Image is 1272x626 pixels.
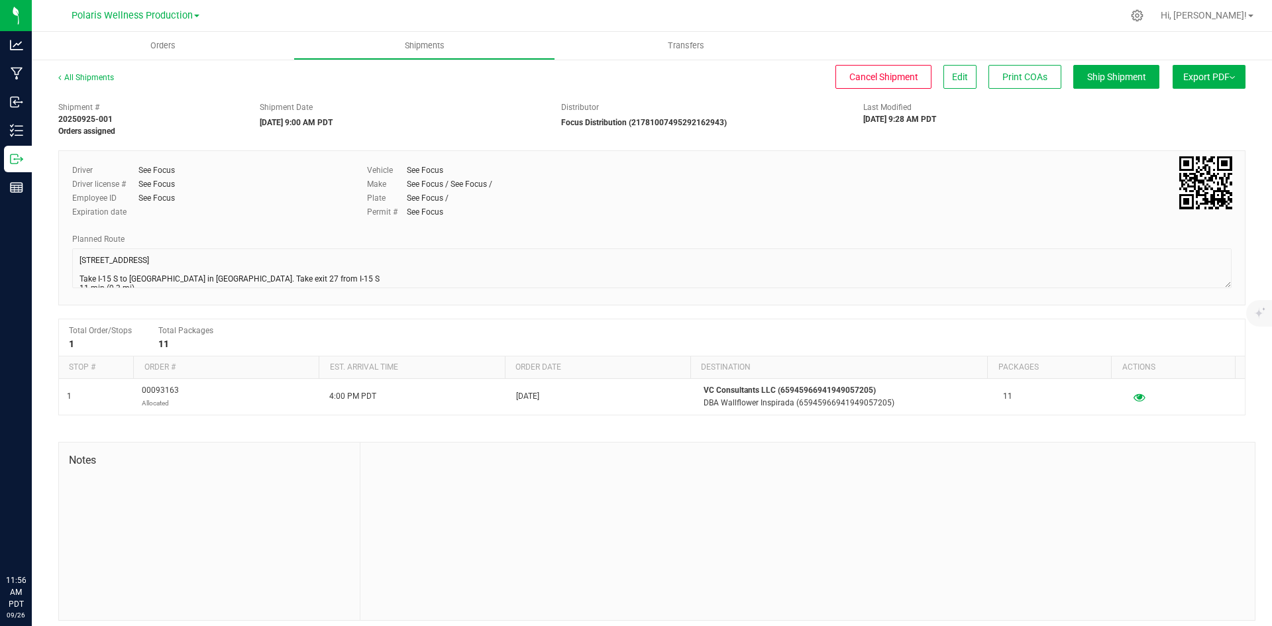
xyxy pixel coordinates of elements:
[142,397,179,409] p: Allocated
[407,192,449,204] div: See Focus /
[1179,156,1232,209] qrcode: 20250925-001
[863,115,936,124] strong: [DATE] 9:28 AM PDT
[387,40,462,52] span: Shipments
[72,164,138,176] label: Driver
[142,384,179,409] span: 00093163
[367,164,407,176] label: Vehicle
[704,397,987,409] p: DBA Wallflower Inspirada (65945966941949057205)
[132,40,193,52] span: Orders
[1161,10,1247,21] span: Hi, [PERSON_NAME]!
[367,178,407,190] label: Make
[72,206,138,218] label: Expiration date
[13,520,53,560] iframe: Resource center
[407,164,443,176] div: See Focus
[987,356,1111,379] th: Packages
[10,181,23,194] inline-svg: Reports
[72,10,193,21] span: Polaris Wellness Production
[39,518,55,534] iframe: Resource center unread badge
[10,38,23,52] inline-svg: Analytics
[516,390,539,403] span: [DATE]
[367,206,407,218] label: Permit #
[58,127,115,136] strong: Orders assigned
[1087,72,1146,82] span: Ship Shipment
[69,452,350,468] span: Notes
[1183,72,1235,82] span: Export PDF
[58,73,114,82] a: All Shipments
[1111,356,1235,379] th: Actions
[72,192,138,204] label: Employee ID
[367,192,407,204] label: Plate
[260,101,313,113] label: Shipment Date
[1173,65,1245,89] button: Export PDF
[58,101,240,113] span: Shipment #
[505,356,690,379] th: Order date
[10,124,23,137] inline-svg: Inventory
[32,32,293,60] a: Orders
[72,178,138,190] label: Driver license #
[133,356,319,379] th: Order #
[704,384,987,397] p: VC Consultants LLC (65945966941949057205)
[690,356,987,379] th: Destination
[988,65,1061,89] button: Print COAs
[10,67,23,80] inline-svg: Manufacturing
[650,40,722,52] span: Transfers
[835,65,931,89] button: Cancel Shipment
[407,178,492,190] div: See Focus / See Focus /
[6,574,26,610] p: 11:56 AM PDT
[138,192,175,204] div: See Focus
[849,72,918,82] span: Cancel Shipment
[138,178,175,190] div: See Focus
[407,206,443,218] div: See Focus
[138,164,175,176] div: See Focus
[293,32,555,60] a: Shipments
[6,610,26,620] p: 09/26
[1179,156,1232,209] img: Scan me!
[1073,65,1159,89] button: Ship Shipment
[69,326,132,335] span: Total Order/Stops
[59,356,133,379] th: Stop #
[863,101,912,113] label: Last Modified
[1129,9,1145,22] div: Manage settings
[561,118,727,127] strong: Focus Distribution (21781007495292162943)
[67,390,72,403] span: 1
[10,95,23,109] inline-svg: Inbound
[952,72,968,82] span: Edit
[555,32,817,60] a: Transfers
[158,326,213,335] span: Total Packages
[943,65,977,89] button: Edit
[158,339,169,349] strong: 11
[69,339,74,349] strong: 1
[1003,390,1012,403] span: 11
[72,235,125,244] span: Planned Route
[561,101,599,113] label: Distributor
[10,152,23,166] inline-svg: Outbound
[329,390,376,403] span: 4:00 PM PDT
[1002,72,1047,82] span: Print COAs
[319,356,504,379] th: Est. arrival time
[260,118,333,127] strong: [DATE] 9:00 AM PDT
[58,115,113,124] strong: 20250925-001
